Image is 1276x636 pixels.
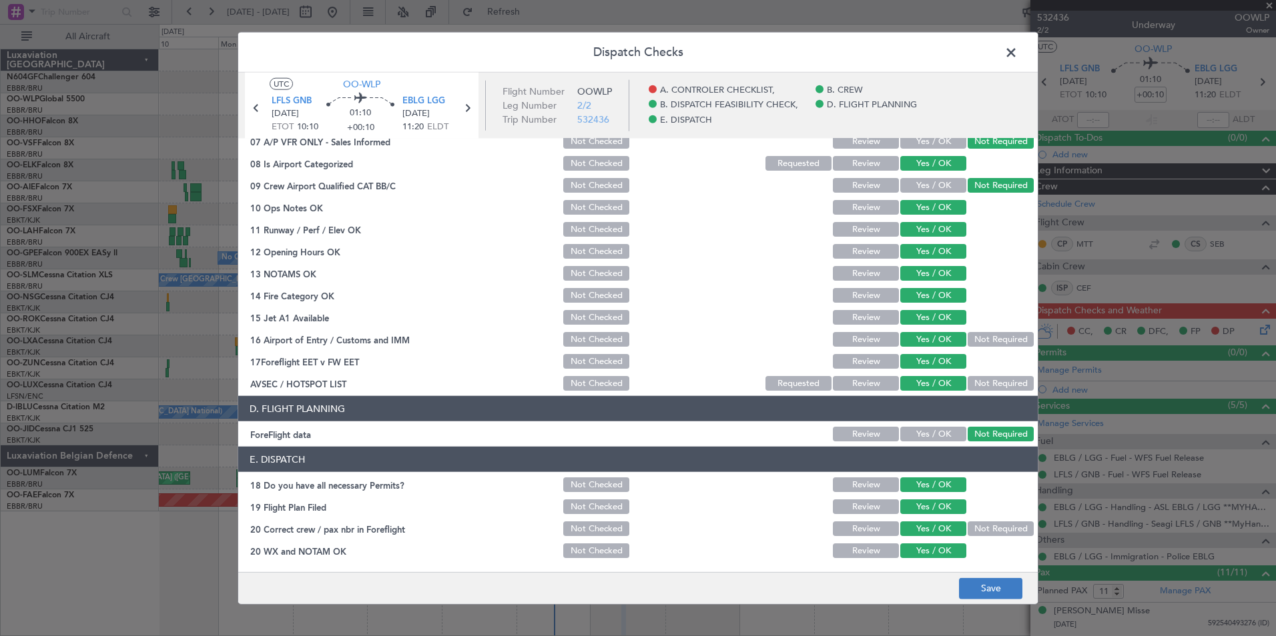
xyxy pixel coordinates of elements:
[968,178,1034,193] button: Not Required
[968,332,1034,347] button: Not Required
[968,134,1034,149] button: Not Required
[968,427,1034,441] button: Not Required
[968,376,1034,391] button: Not Required
[968,521,1034,536] button: Not Required
[238,33,1038,73] header: Dispatch Checks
